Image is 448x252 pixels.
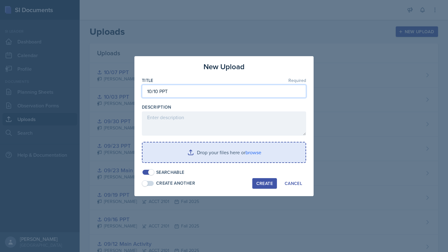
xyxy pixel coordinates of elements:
[156,169,184,176] div: Searchable
[252,178,277,189] button: Create
[203,61,245,72] h3: New Upload
[142,104,171,110] label: Description
[156,180,195,187] div: Create Another
[142,77,153,83] label: Title
[288,78,306,83] span: Required
[256,181,273,186] div: Create
[285,181,302,186] div: Cancel
[142,85,306,98] input: Enter title
[281,178,306,189] button: Cancel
